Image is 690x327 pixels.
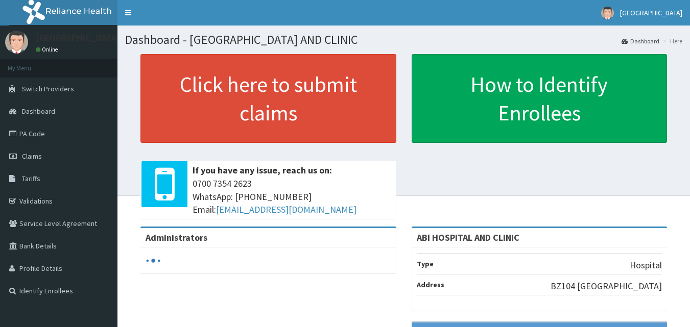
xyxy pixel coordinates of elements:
[22,174,40,183] span: Tariffs
[630,259,662,272] p: Hospital
[22,84,74,93] span: Switch Providers
[417,232,519,243] strong: ABI HOSPITAL AND CLINIC
[36,46,60,53] a: Online
[146,253,161,268] svg: audio-loading
[622,37,659,45] a: Dashboard
[601,7,614,19] img: User Image
[551,280,662,293] p: BZ104 [GEOGRAPHIC_DATA]
[193,177,391,216] span: 0700 7354 2623 WhatsApp: [PHONE_NUMBER] Email:
[417,259,434,268] b: Type
[125,33,682,46] h1: Dashboard - [GEOGRAPHIC_DATA] AND CLINIC
[216,204,356,215] a: [EMAIL_ADDRESS][DOMAIN_NAME]
[36,33,120,42] p: [GEOGRAPHIC_DATA]
[5,31,28,54] img: User Image
[22,107,55,116] span: Dashboard
[417,280,444,289] b: Address
[140,54,396,143] a: Click here to submit claims
[412,54,668,143] a: How to Identify Enrollees
[22,152,42,161] span: Claims
[620,8,682,17] span: [GEOGRAPHIC_DATA]
[660,37,682,45] li: Here
[146,232,207,243] b: Administrators
[193,164,332,176] b: If you have any issue, reach us on:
